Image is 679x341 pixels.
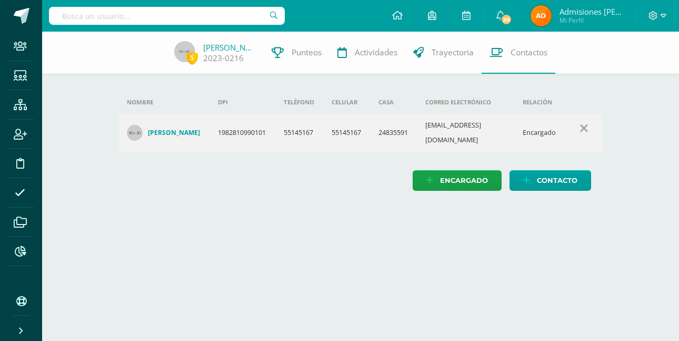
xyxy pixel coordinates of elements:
[510,170,591,191] a: Contacto
[440,171,488,190] span: Encargado
[413,170,502,191] a: Encargado
[203,53,244,64] a: 2023-0216
[514,114,565,152] td: Encargado
[511,47,547,58] span: Contactos
[127,125,201,141] a: [PERSON_NAME]
[329,32,405,74] a: Actividades
[514,91,565,114] th: Relación
[323,114,370,152] td: 55145167
[174,41,195,62] img: 45x45
[203,42,256,53] a: [PERSON_NAME]
[275,91,323,114] th: Teléfono
[209,114,275,152] td: 1982810990101
[482,32,555,74] a: Contactos
[275,114,323,152] td: 55145167
[417,91,514,114] th: Correo electrónico
[209,91,275,114] th: DPI
[148,129,200,137] h4: [PERSON_NAME]
[186,51,198,64] span: 5
[531,5,552,26] img: f63c80f38a2e4441a4df4415fc5d1d0a.png
[118,91,209,114] th: Nombre
[370,91,417,114] th: Casa
[560,6,623,17] span: Admisiones [PERSON_NAME]
[501,14,512,25] span: 39
[417,114,514,152] td: [EMAIL_ADDRESS][DOMAIN_NAME]
[370,114,417,152] td: 24835591
[292,47,322,58] span: Punteos
[49,7,285,25] input: Busca un usuario...
[560,16,623,25] span: Mi Perfil
[264,32,329,74] a: Punteos
[537,171,577,190] span: Contacto
[127,125,143,141] img: 30x30
[405,32,482,74] a: Trayectoria
[432,47,474,58] span: Trayectoria
[355,47,397,58] span: Actividades
[323,91,370,114] th: Celular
